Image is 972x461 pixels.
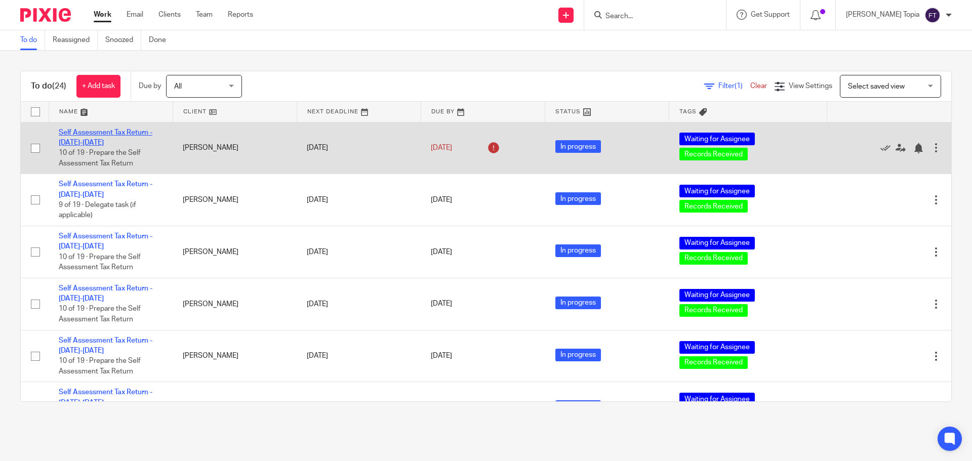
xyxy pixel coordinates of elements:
td: [DATE] [297,382,421,434]
input: Search [604,12,696,21]
td: [DATE] [297,226,421,278]
a: Clear [750,82,767,90]
a: Email [127,10,143,20]
span: All [174,83,182,90]
span: Records Received [679,148,748,160]
span: Waiting for Assignee [679,289,755,302]
span: 10 of 19 · Prepare the Self Assessment Tax Return [59,358,141,375]
a: Self Assessment Tax Return - [DATE]-[DATE] [59,337,152,354]
a: Self Assessment Tax Return - [DATE]-[DATE] [59,181,152,198]
td: [DATE] [297,174,421,226]
span: (1) [735,82,743,90]
span: In progress [555,140,601,153]
a: Mark as done [880,143,896,153]
a: Snoozed [105,30,141,50]
a: Reports [228,10,253,20]
span: [DATE] [431,352,452,359]
span: Get Support [751,11,790,18]
a: Team [196,10,213,20]
td: [DATE] [297,278,421,330]
p: [PERSON_NAME] Topia [846,10,919,20]
span: In progress [555,349,601,361]
span: View Settings [789,82,832,90]
a: + Add task [76,75,120,98]
span: Tags [679,109,697,114]
a: To do [20,30,45,50]
a: Self Assessment Tax Return - [DATE]-[DATE] [59,285,152,302]
img: svg%3E [924,7,941,23]
span: Waiting for Assignee [679,185,755,197]
td: [PERSON_NAME] [173,226,297,278]
span: Waiting for Assignee [679,237,755,249]
span: 10 of 19 · Prepare the Self Assessment Tax Return [59,306,141,323]
td: [PERSON_NAME] [173,330,297,382]
span: In progress [555,297,601,309]
span: 10 of 19 · Prepare the Self Assessment Tax Return [59,149,141,167]
a: Done [149,30,174,50]
a: Self Assessment Tax Return - [DATE]-[DATE] [59,389,152,406]
td: [PERSON_NAME] [173,122,297,174]
span: In progress [555,400,601,413]
span: (24) [52,82,66,90]
a: Clients [158,10,181,20]
td: [PERSON_NAME] [173,278,297,330]
span: Filter [718,82,750,90]
span: In progress [555,244,601,257]
span: Records Received [679,200,748,213]
span: [DATE] [431,248,452,256]
a: Work [94,10,111,20]
img: Pixie [20,8,71,22]
span: Records Received [679,356,748,369]
span: In progress [555,192,601,205]
span: [DATE] [431,196,452,203]
a: Self Assessment Tax Return - [DATE]-[DATE] [59,129,152,146]
span: 9 of 19 · Delegate task (if applicable) [59,201,136,219]
a: Self Assessment Tax Return - [DATE]-[DATE] [59,233,152,250]
span: Waiting for Assignee [679,393,755,405]
p: Due by [139,81,161,91]
a: Reassigned [53,30,98,50]
span: Waiting for Assignee [679,341,755,354]
h1: To do [31,81,66,92]
span: Waiting for Assignee [679,133,755,145]
td: [PERSON_NAME] [173,382,297,434]
span: Records Received [679,252,748,265]
span: 10 of 19 · Prepare the Self Assessment Tax Return [59,254,141,271]
span: [DATE] [431,301,452,308]
span: [DATE] [431,144,452,151]
span: Select saved view [848,83,905,90]
td: [DATE] [297,122,421,174]
td: [DATE] [297,330,421,382]
span: Records Received [679,304,748,317]
td: [PERSON_NAME] [173,174,297,226]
